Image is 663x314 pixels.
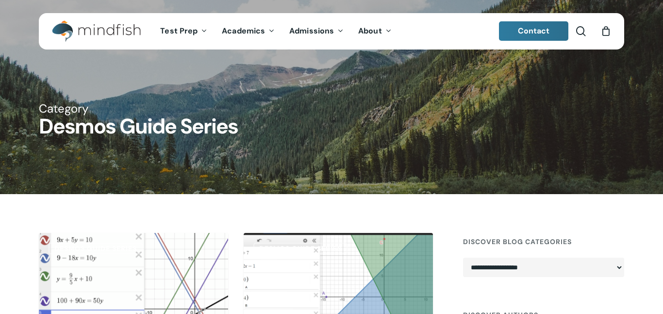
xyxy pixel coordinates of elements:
h1: Desmos Guide Series [39,116,624,137]
h4: Discover Blog Categories [463,233,624,250]
span: Admissions [289,26,334,36]
a: Test Prep [153,27,215,35]
a: Academics [215,27,282,35]
a: Contact [499,21,569,41]
span: About [358,26,382,36]
a: About [351,27,399,35]
header: Main Menu [39,13,624,50]
span: Contact [518,26,550,36]
a: Desmos Guide Series [49,243,143,254]
a: Admissions [282,27,351,35]
nav: Main Menu [153,13,398,50]
span: Category [39,101,88,116]
a: Cart [600,26,611,36]
span: Academics [222,26,265,36]
span: Test Prep [160,26,198,36]
a: Desmos Guide Series [253,243,348,254]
